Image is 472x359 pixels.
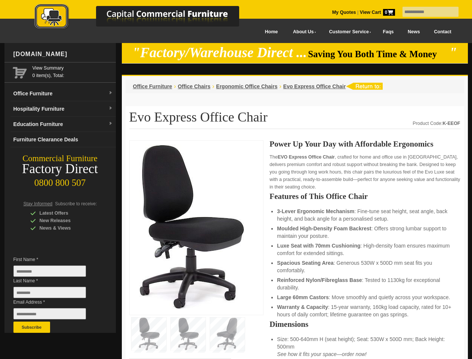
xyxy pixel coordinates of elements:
span: Subscribe to receive: [55,201,97,206]
div: New Releases [30,217,101,224]
strong: Reinforced Nylon/Fibreglass Base [277,277,362,283]
em: "Factory/Warehouse Direct ... [132,45,307,60]
div: Latest Offers [30,209,101,217]
div: Commercial Furniture [4,153,116,164]
img: Comfortable Evo Express Office Chair with 70mm high-density foam seat and large 60mm castors. [133,144,246,309]
li: : Move smoothly and quietly across your workspace. [277,294,453,301]
strong: Warranty & Capacity [277,304,328,310]
strong: Moulded High-Density Foam Backrest [277,225,371,231]
a: Contact [427,24,458,40]
a: View Cart0 [358,10,395,15]
strong: EVO Express Office Chair [278,154,335,160]
strong: View Cart [360,10,395,15]
a: My Quotes [332,10,356,15]
strong: K-EEOF [442,121,460,126]
li: › [212,83,214,90]
span: 0 item(s), Total: [33,64,113,78]
strong: Luxe Seat with 70mm Cushioning [277,243,360,249]
li: : Tested to 1130kg for exceptional durability. [277,276,453,291]
img: return to [346,83,383,90]
span: Email Address * [13,298,97,306]
span: First Name * [13,256,97,263]
li: : Offers strong lumbar support to maintain your posture. [277,225,453,240]
li: › [279,83,281,90]
a: Evo Express Office Chair [283,83,346,89]
li: : 15-year warranty, 160kg load capacity, rated for 10+ hours of daily comfort; lifetime guarantee... [277,303,453,318]
strong: Spacious Seating Area [277,260,333,266]
li: › [174,83,176,90]
a: Hospitality Furnituredropdown [10,101,116,117]
div: [DOMAIN_NAME] [10,43,116,65]
li: : Fine-tune seat height, seat angle, back height, and back angle for a personalised setup. [277,208,453,223]
strong: Large 60mm Castors [277,294,329,300]
button: Subscribe [13,322,50,333]
span: Last Name * [13,277,97,285]
a: Office Furnituredropdown [10,86,116,101]
div: News & Views [30,224,101,232]
em: See how it fits your space—order now! [277,351,367,357]
img: dropdown [108,91,113,95]
a: Ergonomic Office Chairs [216,83,277,89]
img: dropdown [108,122,113,126]
a: Customer Service [321,24,376,40]
strong: 3-Lever Ergonomic Mechanism [277,208,354,214]
a: Capital Commercial Furniture Logo [14,4,275,33]
a: Office Chairs [178,83,210,89]
h1: Evo Express Office Chair [129,110,460,129]
img: Capital Commercial Furniture Logo [14,4,275,31]
li: : High-density foam ensures maximum comfort for extended sittings. [277,242,453,257]
a: Furniture Clearance Deals [10,132,116,147]
h2: Power Up Your Day with Affordable Ergonomics [269,140,460,148]
span: 0 [383,9,395,16]
a: Education Furnituredropdown [10,117,116,132]
input: Last Name * [13,287,86,298]
span: Stay Informed [24,201,53,206]
a: View Summary [33,64,113,72]
span: Saving You Both Time & Money [308,49,448,59]
div: 0800 800 507 [4,174,116,188]
a: Faqs [376,24,401,40]
div: Product Code: [413,120,460,127]
h2: Dimensions [269,320,460,328]
img: dropdown [108,106,113,111]
li: : Generous 530W x 500D mm seat fits you comfortably. [277,259,453,274]
input: First Name * [13,266,86,277]
h2: Features of This Office Chair [269,193,460,200]
div: Factory Direct [4,164,116,174]
li: Size: 500-640mm H (seat height); Seat: 530W x 500D mm; Back Height: 500mm [277,335,453,358]
a: About Us [285,24,321,40]
em: " [449,45,457,60]
a: News [401,24,427,40]
input: Email Address * [13,308,86,319]
p: The , crafted for home and office use in [GEOGRAPHIC_DATA], delivers premium comfort and robust s... [269,153,460,191]
a: Office Furniture [133,83,172,89]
